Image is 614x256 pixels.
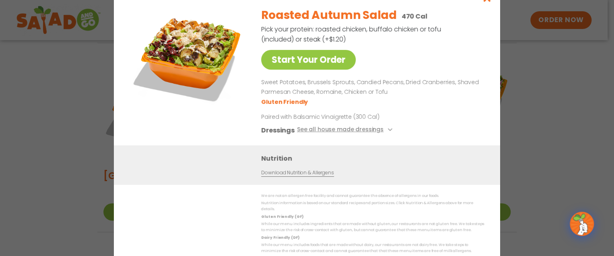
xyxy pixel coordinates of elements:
[261,235,299,239] strong: Dairy Friendly (DF)
[261,221,484,233] p: While our menu includes ingredients that are made without gluten, our restaurants are not gluten ...
[571,213,593,235] img: wpChatIcon
[261,200,484,213] p: Nutrition information is based on our standard recipes and portion sizes. Click Nutrition & Aller...
[261,242,484,254] p: While our menu includes foods that are made without dairy, our restaurants are not dairy free. We...
[261,193,484,199] p: We are not an allergen free facility and cannot guarantee the absence of allergens in our foods.
[261,153,488,163] h3: Nutrition
[261,112,410,121] p: Paired with Balsamic Vinaigrette (300 Cal)
[297,125,395,135] button: See all house made dressings
[261,214,303,219] strong: Gluten Friendly (GF)
[402,11,427,21] p: 470 Cal
[261,78,481,97] p: Sweet Potatoes, Brussels Sprouts, Candied Pecans, Dried Cranberries, Shaved Parmesan Cheese, Roma...
[261,7,396,24] h2: Roasted Autumn Salad
[261,24,442,44] p: Pick your protein: roasted chicken, buffalo chicken or tofu (included) or steak (+$1.20)
[261,97,309,106] li: Gluten Friendly
[132,1,245,114] img: Featured product photo for Roasted Autumn Salad
[261,125,295,135] h3: Dressings
[261,169,334,176] a: Download Nutrition & Allergens
[261,50,356,70] a: Start Your Order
